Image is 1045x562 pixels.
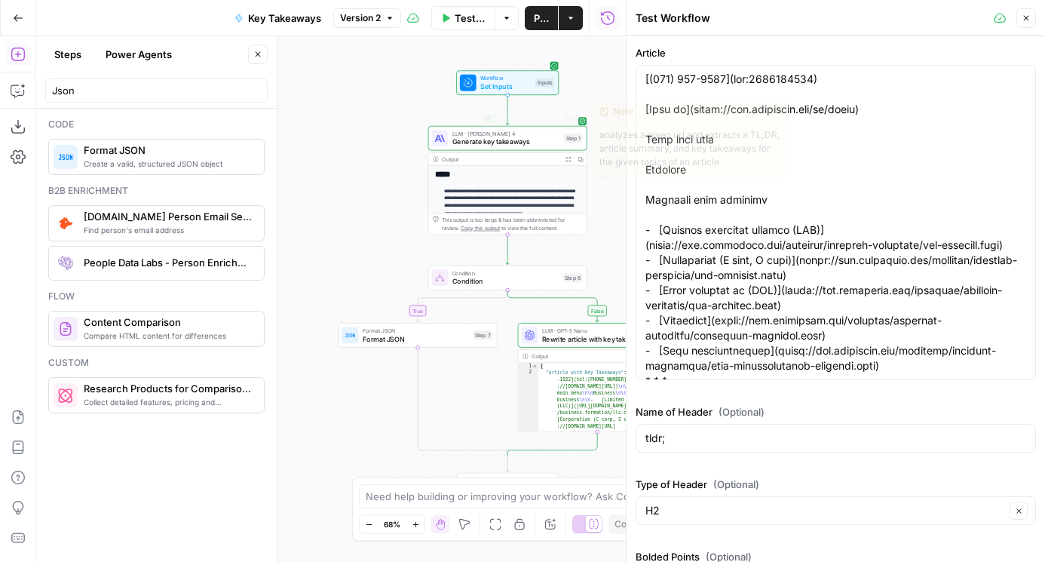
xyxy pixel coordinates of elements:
span: Copy [614,517,637,531]
img: rmubdrbnbg1gnbpnjb4bpmji9sfb [58,256,73,271]
button: Steps [45,42,90,66]
div: WorkflowSet InputsInputs [428,70,587,95]
button: Publish [525,6,558,30]
div: Code [48,118,265,131]
span: Format JSON [363,333,470,344]
span: Generate key takeaways [452,137,560,147]
g: Edge from step_6 to step_5 [507,290,599,322]
span: Collect detailed features, pricing and screenshots [84,396,252,408]
label: Article [636,45,1036,60]
span: (Optional) [713,477,759,492]
span: Format JSON [363,327,470,335]
span: Compare HTML content for differences [84,330,252,342]
input: Search steps [52,83,261,98]
label: Name of Header [636,404,1036,419]
span: Workflow [480,74,531,82]
div: Step 1 [564,134,582,143]
label: Type of Header [636,477,1036,492]
span: 68% [384,518,400,530]
div: Step 6 [563,273,583,282]
button: Power Agents [97,42,181,66]
input: H2 [645,503,1005,518]
div: Custom [48,356,265,370]
div: Output [442,155,559,164]
span: Condition [452,276,559,287]
span: Test Workflow [455,11,486,26]
span: Condition [452,269,559,278]
g: Edge from step_5 to step_6-conditional-end [507,431,597,455]
div: Flow [48,290,265,303]
span: Key Takeaways [248,11,321,26]
span: Create a valid, structured JSON object [84,158,252,170]
div: Inputs [535,78,554,88]
span: (Optional) [719,404,765,419]
span: LLM · [PERSON_NAME] 4 [452,130,560,138]
g: Edge from step_1 to step_6 [506,235,509,264]
button: Copy [608,514,643,534]
div: B2b enrichment [48,184,265,198]
g: Edge from step_6 to step_7 [416,290,507,322]
img: vrinnnclop0vshvmafd7ip1g7ohf [58,321,73,336]
span: Rewrite article with key takeaways [542,333,649,344]
div: LLM · GPT-5 NanoRewrite article with key takeawaysOutput{ "Article with Key Takeaways": -1922](te... [518,323,677,431]
div: ConditionConditionStep 6 [428,266,587,290]
span: Version 2 [340,11,381,25]
span: End [480,477,550,485]
span: [DOMAIN_NAME] Person Email Search [84,209,252,224]
div: Format JSONFormat JSONStep 7 [339,323,498,348]
div: 1 [518,363,538,370]
span: Publish [534,11,549,26]
div: Output [532,352,648,361]
span: Content Comparison [84,315,252,330]
img: pda2t1ka3kbvydj0uf1ytxpc9563 [58,216,73,231]
g: Edge from step_7 to step_6-conditional-end [418,348,507,456]
span: Set Inputs [480,81,531,92]
div: EndOutput [428,473,587,498]
button: Key Takeaways [225,6,330,30]
div: Step 7 [473,330,493,339]
span: Toggle code folding, rows 1 through 3 [532,363,538,370]
button: Version 2 [333,8,401,28]
div: This output is too large & has been abbreviated for review. to view the full content. [442,216,582,232]
g: Edge from start to step_1 [506,95,509,124]
span: Copy the output [461,225,500,231]
g: Edge from step_6-conditional-end to end [506,453,509,471]
span: Research Products for Comparison Content - Fork [84,381,252,396]
span: Format JSON [84,143,252,158]
button: Test Workflow [431,6,495,30]
span: People Data Labs - Person Enrichment [84,255,252,270]
span: Find person's email address [84,224,252,236]
span: LLM · GPT-5 Nano [542,327,649,335]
